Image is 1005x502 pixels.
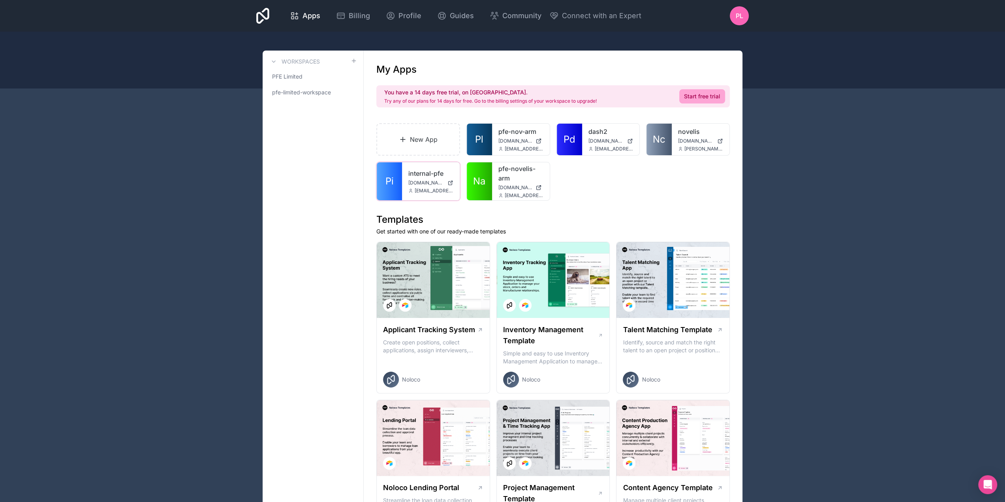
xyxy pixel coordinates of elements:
a: New App [376,123,460,156]
span: Pi [385,175,394,188]
span: pfe-limited-workspace [272,88,331,96]
span: [DOMAIN_NAME] [498,138,532,144]
p: Create open positions, collect applications, assign interviewers, centralise candidate feedback a... [383,338,483,354]
a: [DOMAIN_NAME] [588,138,633,144]
p: Try any of our plans for 14 days for free. Go to the billing settings of your workspace to upgrade! [384,98,597,104]
span: [PERSON_NAME][EMAIL_ADDRESS][DOMAIN_NAME] [684,146,723,152]
img: Airtable Logo [402,302,408,308]
img: Airtable Logo [626,460,632,466]
span: Community [502,10,541,21]
span: Noloco [642,376,660,384]
span: Nc [653,133,665,146]
span: Profile [398,10,421,21]
span: PL [736,11,743,21]
span: [DOMAIN_NAME] [588,138,624,144]
a: Pi [377,162,402,200]
a: Guides [431,7,480,24]
span: PFE Limited [272,73,302,81]
a: pfe-nov-arm [498,127,543,136]
span: [DOMAIN_NAME] [498,184,532,191]
h1: Noloco Lending Portal [383,482,459,493]
a: novelis [678,127,723,136]
span: Guides [450,10,474,21]
a: Apps [284,7,327,24]
img: Airtable Logo [522,302,528,308]
h1: Templates [376,213,730,226]
p: Simple and easy to use Inventory Management Application to manage your stock, orders and Manufact... [503,350,603,365]
span: [DOMAIN_NAME] [408,180,444,186]
span: Noloco [402,376,420,384]
span: Apps [302,10,320,21]
h1: Content Agency Template [623,482,712,493]
span: [DOMAIN_NAME] [678,138,714,144]
h1: Applicant Tracking System [383,324,475,335]
h1: Talent Matching Template [623,324,712,335]
span: Billing [349,10,370,21]
a: PFE Limited [269,70,357,84]
a: internal-pfe [408,169,453,178]
a: Pd [557,124,582,155]
img: Airtable Logo [522,460,528,466]
a: Pl [467,124,492,155]
p: Identify, source and match the right talent to an open project or position with our Talent Matchi... [623,338,723,354]
div: Open Intercom Messenger [978,475,997,494]
a: Community [483,7,548,24]
a: [DOMAIN_NAME] [498,138,543,144]
a: pfe-novelis-arm [498,164,543,183]
span: [EMAIL_ADDRESS][DOMAIN_NAME] [505,192,543,199]
a: Nc [646,124,672,155]
h2: You have a 14 days free trial, on [GEOGRAPHIC_DATA]. [384,88,597,96]
h1: My Apps [376,63,417,76]
img: Airtable Logo [626,302,632,308]
span: Pd [564,133,575,146]
a: Start free trial [679,89,725,103]
button: Connect with an Expert [549,10,641,21]
a: Billing [330,7,376,24]
span: [EMAIL_ADDRESS][DOMAIN_NAME] [415,188,453,194]
p: Get started with one of our ready-made templates [376,227,730,235]
a: Profile [379,7,428,24]
h3: Workspaces [282,58,320,66]
a: dash2 [588,127,633,136]
span: [EMAIL_ADDRESS][DOMAIN_NAME] [505,146,543,152]
span: Na [473,175,485,188]
a: pfe-limited-workspace [269,85,357,100]
span: [EMAIL_ADDRESS][DOMAIN_NAME] [595,146,633,152]
a: Na [467,162,492,200]
a: [DOMAIN_NAME] [678,138,723,144]
a: Workspaces [269,57,320,66]
span: Connect with an Expert [562,10,641,21]
a: [DOMAIN_NAME] [498,184,543,191]
span: Pl [475,133,483,146]
img: Airtable Logo [386,460,393,466]
h1: Inventory Management Template [503,324,598,346]
a: [DOMAIN_NAME] [408,180,453,186]
span: Noloco [522,376,540,384]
